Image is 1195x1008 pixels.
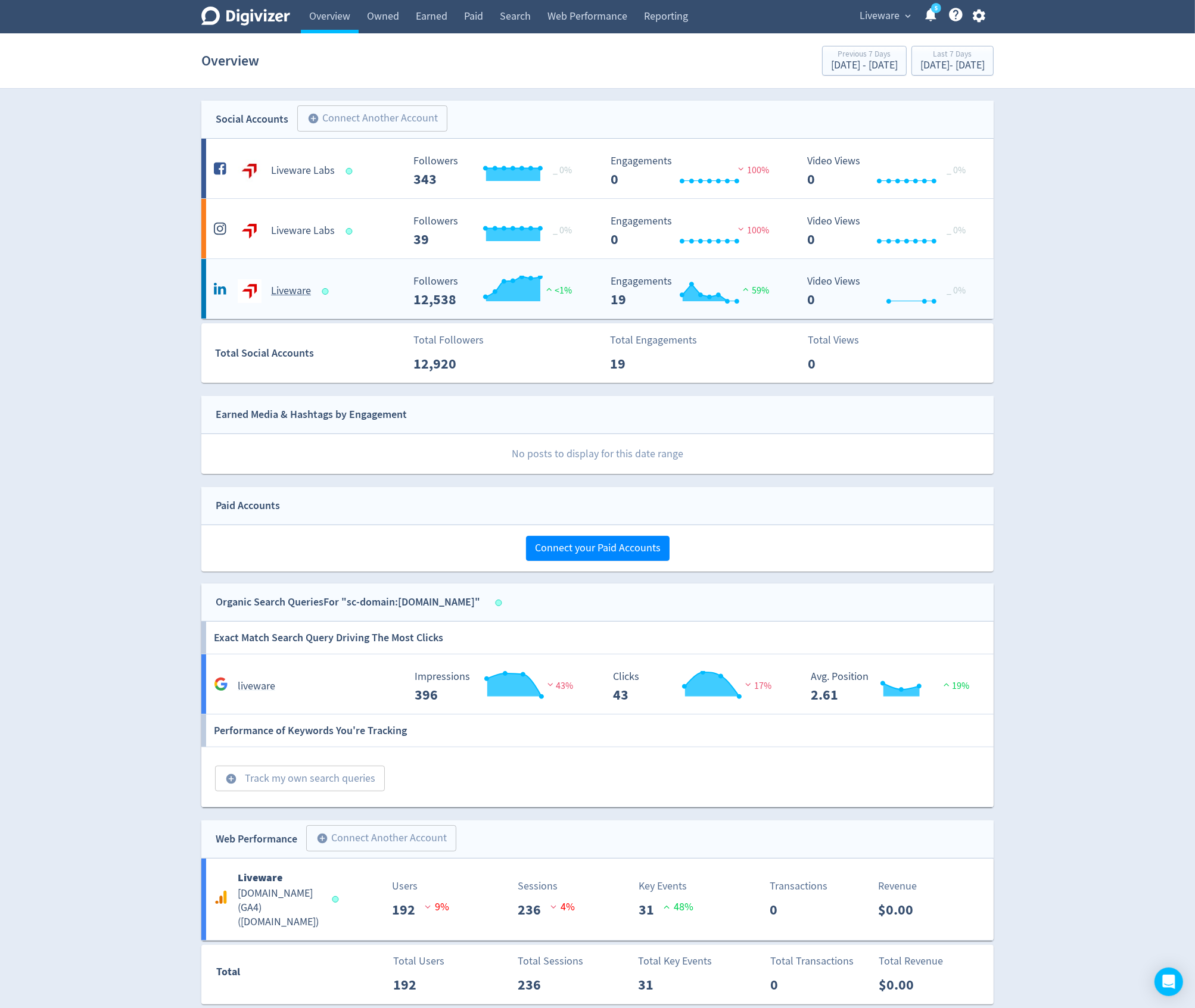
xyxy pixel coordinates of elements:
[941,680,970,692] span: 19%
[322,288,332,295] span: Data last synced: 28 Sep 2025, 10:01pm (AEST)
[526,536,670,561] button: Connect your Paid Accounts
[413,353,482,375] p: 12,920
[535,543,661,554] span: Connect your Paid Accounts
[201,199,994,258] a: Liveware Labs undefinedLiveware Labs Followers --- _ 0% Followers 39 Engagements 0 Engagements 0 ...
[408,155,587,187] svg: Followers ---
[879,953,943,969] p: Total Revenue
[639,878,687,894] p: Key Events
[332,896,343,903] span: Data last synced: 29 Sep 2025, 7:01am (AEST)
[306,825,456,851] button: Connect Another Account
[238,159,262,183] img: Liveware Labs undefined
[271,164,335,178] h5: Liveware Labs
[288,107,447,132] a: Connect Another Account
[735,224,769,236] span: 100%
[947,164,966,176] span: _ 0%
[316,832,328,844] span: add_circle
[920,60,985,71] div: [DATE] - [DATE]
[544,680,574,692] span: 43%
[215,345,405,362] div: Total Social Accounts
[271,284,311,298] h5: Liveware
[214,714,407,747] h6: Performance of Keywords You're Tracking
[742,680,771,692] span: 17%
[878,878,917,894] p: Revenue
[518,953,584,969] p: Total Sessions
[526,541,670,555] a: Connect your Paid Accounts
[214,677,228,691] svg: Google Analytics
[935,4,938,13] text: 5
[201,654,994,714] a: liveware Impressions 396 Impressions 396 43% Clicks 43 Clicks 43 17% Avg. Position 2.61 Avg. Posi...
[802,276,981,307] svg: Video Views 0
[860,7,900,26] span: Liveware
[543,285,555,294] img: positive-performance.svg
[238,279,262,303] img: Liveware undefined
[413,332,484,348] p: Total Followers
[822,46,907,76] button: Previous 7 Days[DATE] - [DATE]
[735,224,747,233] img: negative-performance.svg
[408,216,587,247] svg: Followers ---
[879,974,923,995] p: $0.00
[610,332,697,348] p: Total Engagements
[238,887,321,929] h5: [DOMAIN_NAME] (GA4) ( [DOMAIN_NAME] )
[518,899,550,920] p: 236
[1154,968,1183,996] div: Open Intercom Messenger
[216,831,297,848] div: Web Performance
[215,766,385,792] button: Track my own search queries
[805,671,984,703] svg: Avg. Position 2.61
[638,953,712,969] p: Total Key Events
[878,899,923,920] p: $0.00
[855,7,914,26] button: Liveware
[607,671,786,703] svg: Clicks 43
[742,680,754,689] img: negative-performance.svg
[214,622,443,654] h6: Exact Match Search Query Driving The Most Clicks
[903,11,913,21] span: expand_more
[216,594,480,611] div: Organic Search Queries For "sc-domain:[DOMAIN_NAME]"
[393,974,426,995] p: 192
[931,3,941,13] a: 5
[947,224,966,236] span: _ 0%
[307,113,319,124] span: add_circle
[425,899,449,915] p: 9 %
[346,228,356,235] span: Data last synced: 28 Sep 2025, 10:01pm (AEST)
[271,224,335,238] h5: Liveware Labs
[496,600,506,606] span: Data last synced: 28 Sep 2025, 8:02pm (AEST)
[802,216,981,247] svg: Video Views 0
[735,164,769,176] span: 100%
[550,899,575,915] p: 4 %
[735,164,747,173] img: negative-performance.svg
[740,285,752,294] img: positive-performance.svg
[216,963,333,986] div: Total
[664,899,693,915] p: 48 %
[770,974,788,995] p: 0
[831,60,898,71] div: [DATE] - [DATE]
[225,773,237,785] span: add_circle
[605,276,783,307] svg: Engagements 19
[543,285,572,297] span: <1%
[911,46,994,76] button: Last 7 Days[DATE]- [DATE]
[518,878,558,894] p: Sessions
[206,770,385,784] a: Track my own search queries
[808,353,876,375] p: 0
[202,434,994,474] p: No posts to display for this date range
[201,42,259,80] h1: Overview
[297,827,456,851] a: Connect Another Account
[740,285,769,297] span: 59%
[831,50,898,60] div: Previous 7 Days
[238,219,262,243] img: Liveware Labs undefined
[638,974,663,995] p: 31
[605,155,783,187] svg: Engagements 0
[553,164,572,176] span: _ 0%
[392,899,425,920] p: 192
[639,899,664,920] p: 31
[201,139,994,198] a: Liveware Labs undefinedLiveware Labs Followers --- _ 0% Followers 343 Engagements 0 Engagements 0...
[941,680,953,689] img: positive-performance.svg
[610,353,679,375] p: 19
[297,105,447,132] button: Connect Another Account
[238,679,275,694] h5: liveware
[216,406,407,423] div: Earned Media & Hashtags by Engagement
[216,497,280,514] div: Paid Accounts
[920,50,985,60] div: Last 7 Days
[947,285,966,297] span: _ 0%
[770,899,787,920] p: 0
[770,878,827,894] p: Transactions
[802,155,981,187] svg: Video Views 0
